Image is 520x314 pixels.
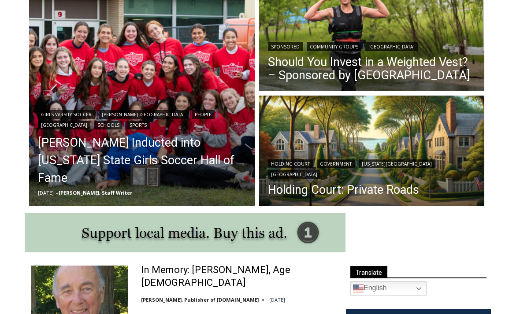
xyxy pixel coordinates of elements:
[268,159,313,168] a: Holding Court
[212,85,427,110] a: Intern @ [DOMAIN_NAME]
[38,108,246,129] div: | | | | |
[94,121,123,129] a: Schools
[192,110,215,119] a: People
[3,91,86,124] span: Open Tues. - Sun. [PHONE_NUMBER]
[259,96,485,208] a: Read More Holding Court: Private Roads
[38,110,95,119] a: Girls Varsity Soccer
[268,183,476,196] a: Holding Court: Private Roads
[259,96,485,208] img: DALLE 2025-09-08 Holding Court 2025-09-09 Private Roads
[268,55,476,82] a: Should You Invest in a Weighted Vest? – Sponsored by [GEOGRAPHIC_DATA]
[268,170,320,179] a: [GEOGRAPHIC_DATA]
[91,55,130,105] div: "...watching a master [PERSON_NAME] chef prepare an omakase meal is fascinating dinner theater an...
[359,159,435,168] a: [US_STATE][GEOGRAPHIC_DATA]
[307,42,361,51] a: Community Groups
[317,159,355,168] a: Government
[350,281,427,296] a: English
[126,121,150,129] a: Sports
[230,88,409,107] span: Intern @ [DOMAIN_NAME]
[268,42,303,51] a: Sponsored
[268,41,476,51] div: | |
[365,42,418,51] a: [GEOGRAPHIC_DATA]
[0,89,89,110] a: Open Tues. - Sun. [PHONE_NUMBER]
[141,296,259,303] a: [PERSON_NAME], Publisher of [DOMAIN_NAME]
[350,266,387,278] span: Translate
[59,189,132,196] a: [PERSON_NAME], Staff Writer
[38,121,90,129] a: [GEOGRAPHIC_DATA]
[99,110,188,119] a: [PERSON_NAME][GEOGRAPHIC_DATA]
[25,213,345,252] img: support local media, buy this ad
[223,0,416,85] div: "At the 10am stand-up meeting, each intern gets a chance to take [PERSON_NAME] and the other inte...
[38,134,246,187] a: [PERSON_NAME] Inducted into [US_STATE] State Girls Soccer Hall of Fame
[141,264,334,289] a: In Memory: [PERSON_NAME], Age [DEMOGRAPHIC_DATA]
[268,158,476,179] div: | | |
[353,283,364,294] img: en
[38,189,54,196] time: [DATE]
[56,189,59,196] span: –
[269,296,285,303] time: [DATE]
